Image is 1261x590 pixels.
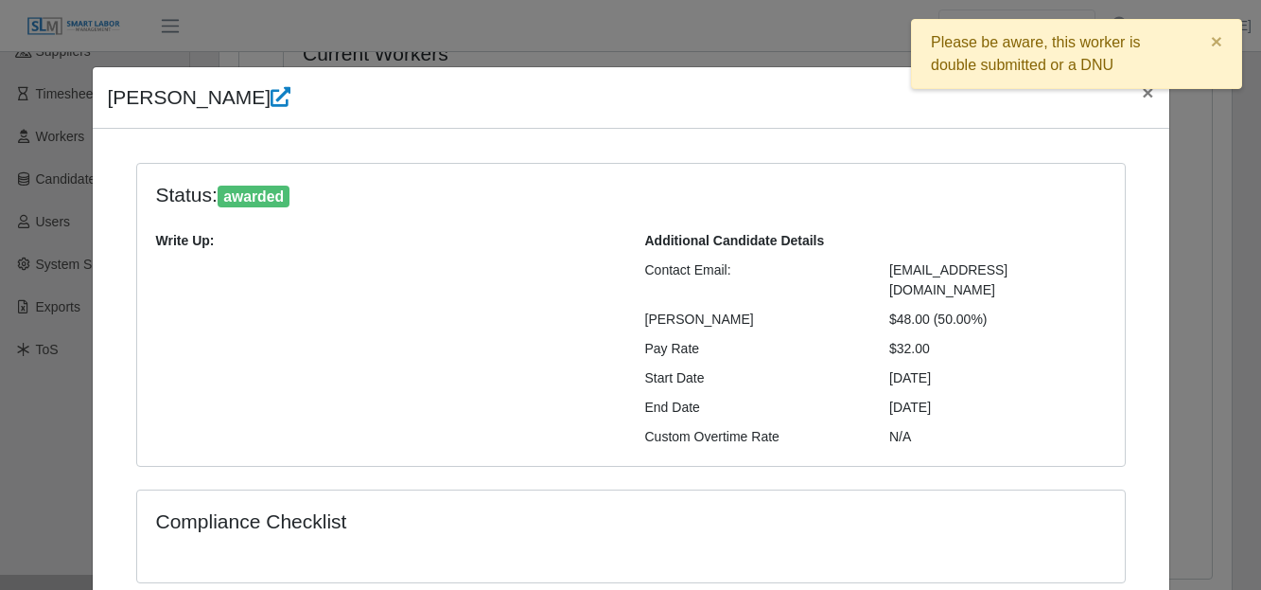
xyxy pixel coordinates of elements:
div: End Date [631,398,876,418]
div: $48.00 (50.00%) [875,310,1120,330]
b: Additional Candidate Details [645,233,825,248]
span: awarded [218,186,290,208]
div: [DATE] [875,368,1120,388]
div: Start Date [631,368,876,388]
div: $32.00 [875,339,1120,359]
span: N/A [889,429,911,444]
b: Write Up: [156,233,215,248]
div: Please be aware, this worker is double submitted or a DNU [911,19,1242,89]
h4: Compliance Checklist [156,510,779,533]
span: [EMAIL_ADDRESS][DOMAIN_NAME] [889,262,1007,297]
div: Pay Rate [631,339,876,359]
span: [DATE] [889,400,931,415]
h4: [PERSON_NAME] [108,82,291,113]
div: [PERSON_NAME] [631,310,876,330]
div: Custom Overtime Rate [631,427,876,447]
span: × [1211,30,1222,52]
div: Contact Email: [631,260,876,300]
h4: Status: [156,183,862,208]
